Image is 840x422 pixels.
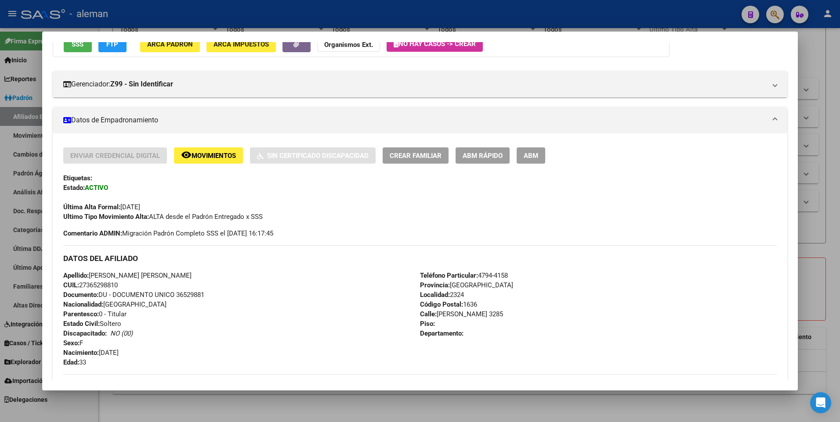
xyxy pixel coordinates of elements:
span: ABM Rápido [463,152,503,160]
button: Crear Familiar [383,147,449,164]
span: Sin Certificado Discapacidad [267,152,369,160]
span: Crear Familiar [390,152,442,160]
span: ALTA desde el Padrón Entregado x SSS [63,213,263,221]
strong: Ultimo Tipo Movimiento Alta: [63,213,149,221]
button: Organismos Ext. [317,36,380,52]
strong: Estado Civil: [63,320,100,328]
mat-expansion-panel-header: Datos de Empadronamiento [53,107,788,133]
strong: Nacionalidad: [63,300,103,308]
strong: Documento: [63,291,98,299]
mat-expansion-panel-header: Gerenciador:Z99 - Sin Identificar [53,71,788,97]
span: 4794-4158 [420,272,508,279]
strong: Z99 - Sin Identificar [110,79,173,89]
strong: Última Alta Formal: [63,203,120,211]
button: ARCA Padrón [140,36,200,52]
span: Movimientos [192,152,236,160]
span: Enviar Credencial Digital [70,152,160,160]
strong: Estado: [63,184,85,192]
strong: Sexo: [63,339,80,347]
strong: Apellido: [63,272,89,279]
span: [GEOGRAPHIC_DATA] [420,281,513,289]
button: No hay casos -> Crear [387,36,483,52]
strong: Piso: [420,320,435,328]
strong: Departamento: [420,329,463,337]
strong: Calle: [420,310,437,318]
strong: Comentario ADMIN: [63,229,122,237]
span: Soltero [63,320,121,328]
strong: Código Postal: [420,300,463,308]
span: 27365298810 [63,281,118,289]
span: DU - DOCUMENTO UNICO 36529881 [63,291,204,299]
button: FTP [98,36,127,52]
button: ABM [517,147,545,164]
button: Enviar Credencial Digital [63,147,167,164]
span: 2324 [420,291,464,299]
strong: CUIL: [63,281,79,289]
i: NO (00) [110,329,133,337]
span: 33 [63,358,86,366]
span: 0 - Titular [63,310,127,318]
span: No hay casos -> Crear [394,40,476,48]
strong: Teléfono Particular: [420,272,478,279]
strong: Localidad: [420,291,450,299]
mat-icon: remove_red_eye [181,150,192,160]
button: Movimientos [174,147,243,164]
strong: Discapacitado: [63,329,107,337]
span: SSS [72,40,83,48]
strong: Nacimiento: [63,349,99,357]
span: FTP [106,40,118,48]
span: ARCA Impuestos [214,40,269,48]
strong: Provincia: [420,281,450,289]
strong: Organismos Ext. [324,41,373,49]
span: Migración Padrón Completo SSS el [DATE] 16:17:45 [63,229,273,238]
span: [GEOGRAPHIC_DATA] [63,300,167,308]
button: ARCA Impuestos [206,36,276,52]
strong: Etiquetas: [63,174,92,182]
div: Open Intercom Messenger [810,392,831,413]
span: ABM [524,152,538,160]
strong: Edad: [63,358,79,366]
strong: Parentesco: [63,310,99,318]
span: F [63,339,83,347]
button: ABM Rápido [456,147,510,164]
span: [PERSON_NAME] [PERSON_NAME] [63,272,192,279]
span: ARCA Padrón [147,40,193,48]
span: 1636 [420,300,477,308]
strong: ACTIVO [85,184,108,192]
h3: DATOS DEL AFILIADO [63,254,777,263]
span: [DATE] [63,349,119,357]
button: Sin Certificado Discapacidad [250,147,376,164]
mat-panel-title: Datos de Empadronamiento [63,115,767,125]
span: [PERSON_NAME] 3285 [420,310,503,318]
span: [DATE] [63,203,140,211]
mat-panel-title: Gerenciador: [63,79,767,89]
button: SSS [64,36,92,52]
